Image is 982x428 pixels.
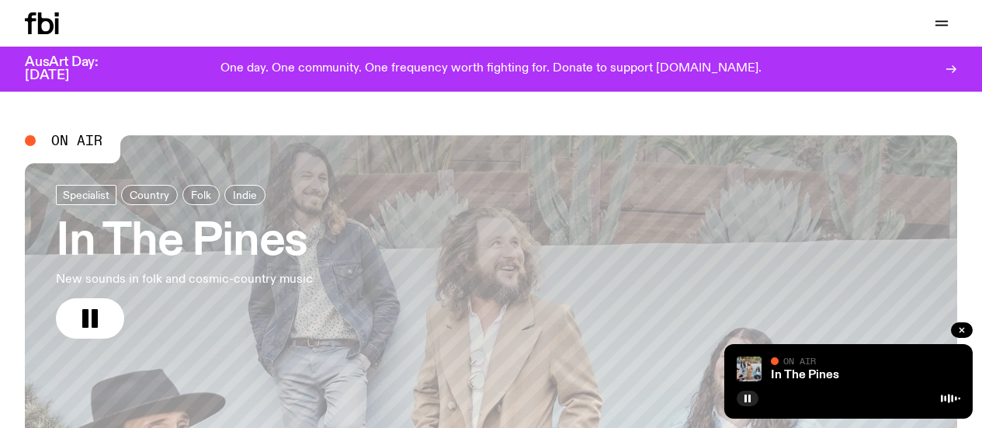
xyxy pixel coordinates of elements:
p: One day. One community. One frequency worth fighting for. Donate to support [DOMAIN_NAME]. [220,62,762,76]
a: Indie [224,185,265,205]
a: Specialist [56,185,116,205]
span: On Air [783,356,816,366]
a: In The Pines [771,369,839,381]
span: Specialist [63,190,109,201]
span: On Air [51,134,102,148]
span: Folk [191,190,211,201]
h3: AusArt Day: [DATE] [25,56,124,82]
p: New sounds in folk and cosmic-country music [56,270,313,289]
a: In The PinesNew sounds in folk and cosmic-country music [56,185,313,339]
span: Indie [233,190,257,201]
span: Country [130,190,169,201]
h3: In The Pines [56,221,313,264]
a: Country [121,185,178,205]
a: Folk [182,185,220,205]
